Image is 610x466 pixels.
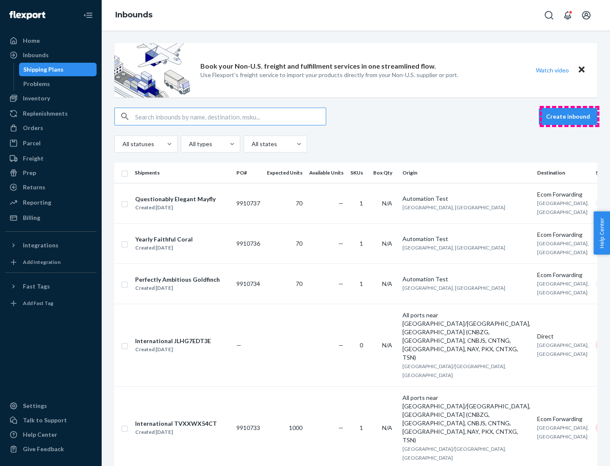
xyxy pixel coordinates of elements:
[5,280,97,293] button: Fast Tags
[338,280,344,287] span: —
[233,183,263,223] td: 9910737
[402,394,530,444] div: All ports near [GEOGRAPHIC_DATA]/[GEOGRAPHIC_DATA], [GEOGRAPHIC_DATA] (CNBZG, [GEOGRAPHIC_DATA], ...
[5,239,97,252] button: Integrations
[5,399,97,413] a: Settings
[5,211,97,225] a: Billing
[5,107,97,120] a: Replenishments
[135,428,217,436] div: Created [DATE]
[537,332,589,341] div: Direct
[5,428,97,441] a: Help Center
[5,196,97,209] a: Reporting
[5,413,97,427] a: Talk to Support
[5,92,97,105] a: Inventory
[402,194,530,203] div: Automation Test
[338,200,344,207] span: —
[200,61,436,71] p: Book your Non-U.S. freight and fulfillment services in one streamlined flow.
[537,280,589,296] span: [GEOGRAPHIC_DATA], [GEOGRAPHIC_DATA]
[534,163,592,183] th: Destination
[541,7,557,24] button: Open Search Box
[530,64,574,76] button: Watch video
[360,341,363,349] span: 0
[5,121,97,135] a: Orders
[23,169,36,177] div: Prep
[23,241,58,250] div: Integrations
[399,163,534,183] th: Origin
[135,284,220,292] div: Created [DATE]
[200,71,458,79] p: Use Flexport’s freight service to import your products directly from your Non-U.S. supplier or port.
[251,140,252,148] input: All states
[382,341,392,349] span: N/A
[539,108,597,125] button: Create inbound
[593,211,610,255] button: Help Center
[5,34,97,47] a: Home
[135,244,193,252] div: Created [DATE]
[5,180,97,194] a: Returns
[537,230,589,239] div: Ecom Forwarding
[23,154,44,163] div: Freight
[382,240,392,247] span: N/A
[23,109,68,118] div: Replenishments
[23,36,40,45] div: Home
[23,445,64,453] div: Give Feedback
[402,285,505,291] span: [GEOGRAPHIC_DATA], [GEOGRAPHIC_DATA]
[382,280,392,287] span: N/A
[135,345,211,354] div: Created [DATE]
[402,363,506,378] span: [GEOGRAPHIC_DATA]/[GEOGRAPHIC_DATA], [GEOGRAPHIC_DATA]
[23,214,40,222] div: Billing
[135,419,217,428] div: International TVXXWX54CT
[382,200,392,207] span: N/A
[19,63,97,76] a: Shipping Plans
[306,163,347,183] th: Available Units
[5,166,97,180] a: Prep
[135,195,216,203] div: Questionably Elegant Mayfly
[5,136,97,150] a: Parcel
[338,424,344,431] span: —
[537,200,589,215] span: [GEOGRAPHIC_DATA], [GEOGRAPHIC_DATA]
[296,240,302,247] span: 70
[23,124,43,132] div: Orders
[23,51,49,59] div: Inbounds
[23,198,51,207] div: Reporting
[23,282,50,291] div: Fast Tags
[402,446,506,461] span: [GEOGRAPHIC_DATA]/[GEOGRAPHIC_DATA], [GEOGRAPHIC_DATA]
[578,7,595,24] button: Open account menu
[23,139,41,147] div: Parcel
[402,235,530,243] div: Automation Test
[5,152,97,165] a: Freight
[236,341,241,349] span: —
[80,7,97,24] button: Close Navigation
[188,140,189,148] input: All types
[23,430,57,439] div: Help Center
[23,258,61,266] div: Add Integration
[19,77,97,91] a: Problems
[108,3,159,28] ol: breadcrumbs
[5,255,97,269] a: Add Integration
[360,280,363,287] span: 1
[537,342,589,357] span: [GEOGRAPHIC_DATA], [GEOGRAPHIC_DATA]
[296,200,302,207] span: 70
[23,402,47,410] div: Settings
[370,163,399,183] th: Box Qty
[135,108,326,125] input: Search inbounds by name, destination, msku...
[23,65,64,74] div: Shipping Plans
[135,235,193,244] div: Yearly Faithful Coral
[402,204,505,211] span: [GEOGRAPHIC_DATA], [GEOGRAPHIC_DATA]
[263,163,306,183] th: Expected Units
[382,424,392,431] span: N/A
[537,415,589,423] div: Ecom Forwarding
[402,311,530,362] div: All ports near [GEOGRAPHIC_DATA]/[GEOGRAPHIC_DATA], [GEOGRAPHIC_DATA] (CNBZG, [GEOGRAPHIC_DATA], ...
[537,240,589,255] span: [GEOGRAPHIC_DATA], [GEOGRAPHIC_DATA]
[233,264,263,304] td: 9910734
[289,424,302,431] span: 1000
[347,163,370,183] th: SKUs
[135,337,211,345] div: International JLHG7EDT3E
[233,163,263,183] th: PO#
[296,280,302,287] span: 70
[402,244,505,251] span: [GEOGRAPHIC_DATA], [GEOGRAPHIC_DATA]
[537,190,589,199] div: Ecom Forwarding
[360,240,363,247] span: 1
[135,275,220,284] div: Perfectly Ambitious Goldfinch
[23,94,50,103] div: Inventory
[338,240,344,247] span: —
